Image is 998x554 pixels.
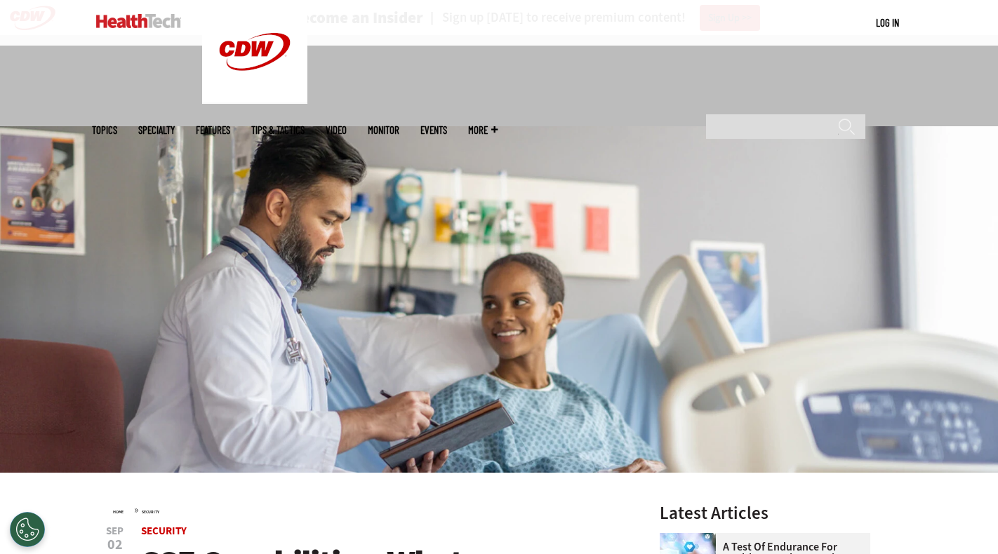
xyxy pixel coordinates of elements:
[96,14,181,28] img: Home
[876,15,899,30] div: User menu
[326,125,347,135] a: Video
[202,93,307,107] a: CDW
[660,504,870,522] h3: Latest Articles
[10,512,45,547] div: Cookies Settings
[92,125,117,135] span: Topics
[106,526,124,536] span: Sep
[876,16,899,29] a: Log in
[113,509,124,515] a: Home
[660,533,723,544] a: Healthcare cybersecurity
[106,538,124,552] span: 02
[420,125,447,135] a: Events
[196,125,230,135] a: Features
[113,504,623,515] div: »
[138,125,175,135] span: Specialty
[141,524,187,538] a: Security
[251,125,305,135] a: Tips & Tactics
[368,125,399,135] a: MonITor
[142,509,159,515] a: Security
[10,512,45,547] button: Open Preferences
[468,125,498,135] span: More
